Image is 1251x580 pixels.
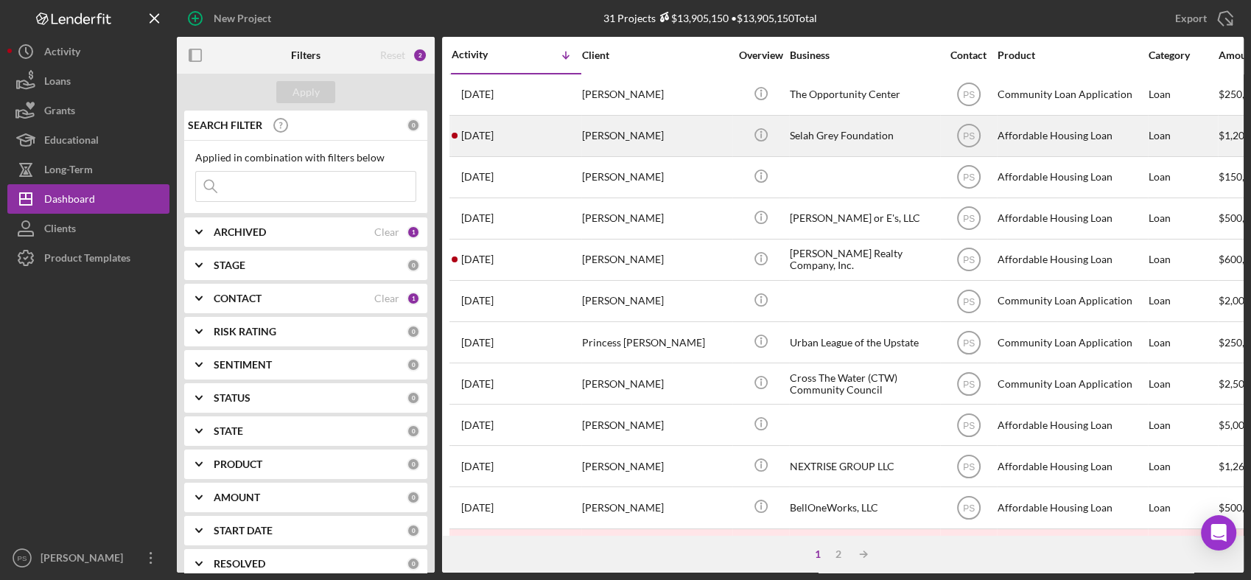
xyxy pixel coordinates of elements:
[7,125,169,155] button: Educational
[407,226,420,239] div: 1
[790,116,937,156] div: Selah Grey Foundation
[7,243,169,273] button: Product Templates
[790,364,937,403] div: Cross The Water (CTW) Community Council
[276,81,335,103] button: Apply
[214,326,276,338] b: RISK RATING
[656,12,729,24] div: $13,905,150
[998,116,1145,156] div: Affordable Housing Loan
[177,4,286,33] button: New Project
[582,488,729,527] div: [PERSON_NAME]
[998,282,1145,321] div: Community Loan Application
[214,425,243,437] b: STATE
[582,158,729,197] div: [PERSON_NAME]
[407,458,420,471] div: 0
[1149,240,1217,279] div: Loan
[998,75,1145,114] div: Community Loan Application
[1149,49,1217,61] div: Category
[214,226,266,238] b: ARCHIVED
[461,461,494,472] time: 2025-09-15 20:09
[461,502,494,514] time: 2025-09-05 12:30
[407,557,420,570] div: 0
[44,243,130,276] div: Product Templates
[998,49,1145,61] div: Product
[413,48,427,63] div: 2
[790,447,937,486] div: NEXTRISE GROUP LLC
[214,4,271,33] div: New Project
[44,214,76,247] div: Clients
[998,530,1145,569] div: Affordable Housing Loan
[1149,530,1217,569] div: Loan
[7,96,169,125] button: Grants
[790,240,937,279] div: [PERSON_NAME] Realty Company, Inc.
[214,525,273,537] b: START DATE
[1149,447,1217,486] div: Loan
[44,155,93,188] div: Long-Term
[461,212,494,224] time: 2025-09-26 17:43
[1201,515,1236,551] div: Open Intercom Messenger
[582,199,729,238] div: [PERSON_NAME]
[407,391,420,405] div: 0
[7,214,169,243] button: Clients
[214,558,265,570] b: RESOLVED
[1149,282,1217,321] div: Loan
[582,282,729,321] div: [PERSON_NAME]
[582,323,729,362] div: Princess [PERSON_NAME]
[44,37,80,70] div: Activity
[962,461,974,472] text: PS
[998,488,1145,527] div: Affordable Housing Loan
[998,405,1145,444] div: Affordable Housing Loan
[1160,4,1244,33] button: Export
[790,75,937,114] div: The Opportunity Center
[962,255,974,265] text: PS
[407,259,420,272] div: 0
[1175,4,1207,33] div: Export
[7,66,169,96] button: Loans
[962,172,974,183] text: PS
[998,240,1145,279] div: Affordable Housing Loan
[603,12,817,24] div: 31 Projects • $13,905,150 Total
[195,152,416,164] div: Applied in combination with filters below
[582,364,729,403] div: [PERSON_NAME]
[582,240,729,279] div: [PERSON_NAME]
[214,458,262,470] b: PRODUCT
[828,548,849,560] div: 2
[582,75,729,114] div: [PERSON_NAME]
[1149,323,1217,362] div: Loan
[461,295,494,307] time: 2025-09-22 19:03
[998,323,1145,362] div: Community Loan Application
[292,81,320,103] div: Apply
[790,323,937,362] div: Urban League of the Upstate
[407,292,420,305] div: 1
[7,37,169,66] button: Activity
[214,293,262,304] b: CONTACT
[7,155,169,184] button: Long-Term
[1149,364,1217,403] div: Loan
[962,214,974,224] text: PS
[582,116,729,156] div: [PERSON_NAME]
[962,338,974,348] text: PS
[7,543,169,573] button: PS[PERSON_NAME]
[407,491,420,504] div: 0
[407,325,420,338] div: 0
[962,131,974,141] text: PS
[188,119,262,131] b: SEARCH FILTER
[44,96,75,129] div: Grants
[214,392,250,404] b: STATUS
[582,49,729,61] div: Client
[790,530,937,569] div: Full Page Development LLC
[998,364,1145,403] div: Community Loan Application
[1219,294,1250,307] span: $2,000
[1149,199,1217,238] div: Loan
[461,419,494,431] time: 2025-09-18 17:48
[407,358,420,371] div: 0
[1219,419,1250,431] span: $5,000
[452,49,516,60] div: Activity
[962,420,974,430] text: PS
